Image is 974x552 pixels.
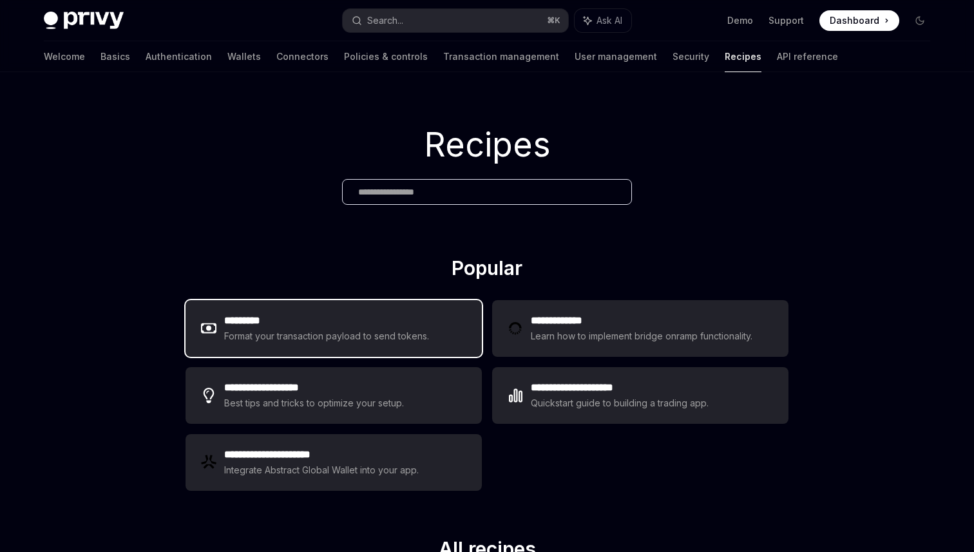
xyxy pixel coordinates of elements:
a: Basics [100,41,130,72]
a: **** **** ***Learn how to implement bridge onramp functionality. [492,300,788,357]
a: Transaction management [443,41,559,72]
button: Toggle dark mode [910,10,930,31]
div: Quickstart guide to building a trading app. [531,395,709,411]
a: Support [769,14,804,27]
a: Security [673,41,709,72]
button: Ask AI [575,9,631,32]
a: Welcome [44,41,85,72]
a: Connectors [276,41,329,72]
a: Authentication [146,41,212,72]
a: Policies & controls [344,41,428,72]
span: Dashboard [830,14,879,27]
h2: Popular [186,256,788,285]
img: dark logo [44,12,124,30]
div: Integrate Abstract Global Wallet into your app. [224,462,420,478]
span: ⌘ K [547,15,560,26]
a: Recipes [725,41,761,72]
button: Search...⌘K [343,9,568,32]
a: User management [575,41,657,72]
div: Learn how to implement bridge onramp functionality. [531,328,756,344]
a: **** ****Format your transaction payload to send tokens. [186,300,482,357]
span: Ask AI [597,14,622,27]
a: Wallets [227,41,261,72]
div: Format your transaction payload to send tokens. [224,328,430,344]
a: Dashboard [819,10,899,31]
a: Demo [727,14,753,27]
div: Search... [367,13,403,28]
a: API reference [777,41,838,72]
div: Best tips and tricks to optimize your setup. [224,395,406,411]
